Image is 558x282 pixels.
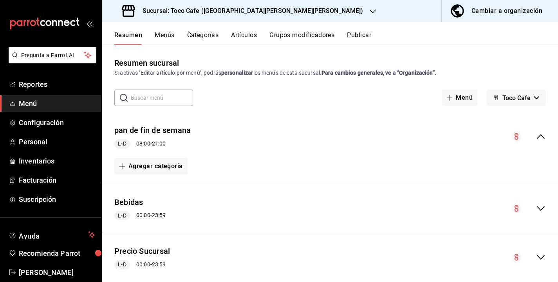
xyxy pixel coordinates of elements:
button: Resumen [114,31,142,45]
strong: Para cambios generales, ve a “Organización”. [321,70,436,76]
div: collapse-menu-row [102,239,558,276]
span: Configuración [19,117,95,128]
button: Categorías [187,31,219,45]
span: L-D [115,212,129,220]
div: Cambiar a organización [471,5,542,16]
span: [PERSON_NAME] [19,267,95,278]
div: 00:00 - 23:59 [114,211,166,220]
div: Resumen sucursal [114,57,179,69]
button: Menú [442,90,477,106]
div: navigation tabs [114,31,558,45]
button: Menús [155,31,174,45]
div: 00:00 - 23:59 [114,260,170,269]
span: Suscripción [19,194,95,205]
span: Personal [19,137,95,147]
input: Buscar menú [131,90,193,106]
strong: personalizar [221,70,253,76]
h3: Sucursal: Toco Cafe ([GEOGRAPHIC_DATA][PERSON_NAME][PERSON_NAME]) [136,6,363,16]
button: Publicar [347,31,371,45]
button: pan de fin de semana [114,125,191,136]
div: collapse-menu-row [102,119,558,155]
span: Facturación [19,175,95,185]
button: Grupos modificadores [269,31,334,45]
a: Pregunta a Parrot AI [5,57,96,65]
span: Toco Cafe [502,94,531,102]
button: Bebidas [114,197,143,208]
div: Si activas ‘Editar artículo por menú’, podrás los menús de esta sucursal. [114,69,545,77]
span: L-D [115,260,129,269]
button: open_drawer_menu [86,20,92,27]
div: collapse-menu-row [102,190,558,227]
span: Inventarios [19,156,95,166]
div: 08:00 - 21:00 [114,139,191,149]
span: L-D [115,140,129,148]
span: Ayuda [19,230,85,239]
span: Reportes [19,79,95,90]
button: Pregunta a Parrot AI [9,47,96,63]
button: Toco Cafe [487,90,545,106]
button: Artículos [231,31,257,45]
span: Pregunta a Parrot AI [21,51,84,59]
button: Precio Sucursal [114,246,170,257]
button: Agregar categoría [114,158,188,174]
span: Menú [19,98,95,109]
span: Recomienda Parrot [19,248,95,259]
